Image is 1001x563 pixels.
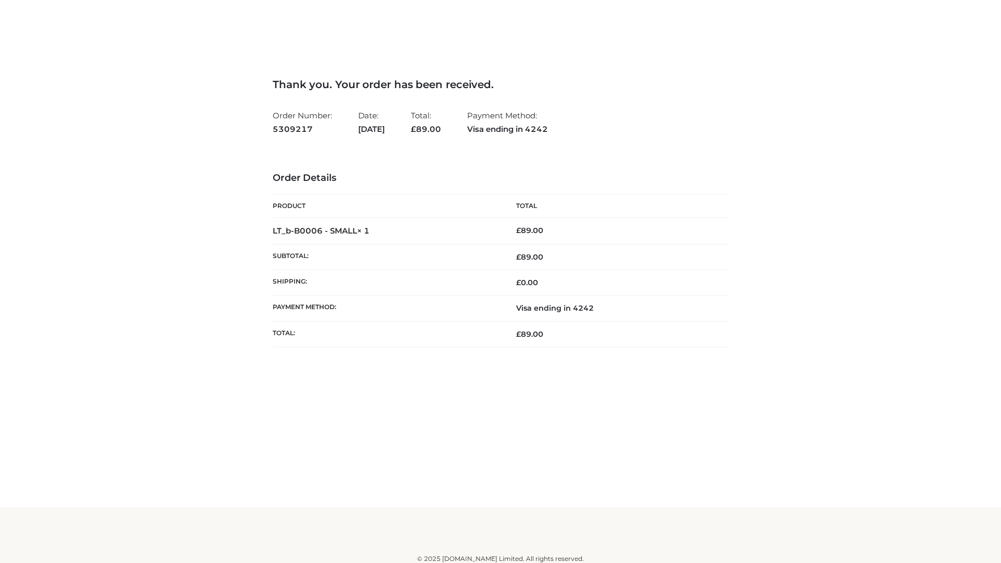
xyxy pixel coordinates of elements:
th: Total: [273,321,500,347]
h3: Thank you. Your order has been received. [273,78,728,91]
li: Order Number: [273,106,332,138]
th: Subtotal: [273,244,500,270]
span: £ [516,252,521,262]
li: Date: [358,106,385,138]
li: Total: [411,106,441,138]
strong: 5309217 [273,123,332,136]
strong: × 1 [357,226,370,236]
span: £ [516,329,521,339]
strong: Visa ending in 4242 [467,123,548,136]
span: 89.00 [516,252,543,262]
th: Payment method: [273,296,500,321]
li: Payment Method: [467,106,548,138]
th: Product [273,194,500,218]
th: Shipping: [273,270,500,296]
span: £ [516,226,521,235]
h3: Order Details [273,173,728,184]
strong: LT_b-B0006 - SMALL [273,226,370,236]
td: Visa ending in 4242 [500,296,728,321]
bdi: 89.00 [516,226,543,235]
bdi: 0.00 [516,278,538,287]
span: £ [516,278,521,287]
span: 89.00 [516,329,543,339]
span: 89.00 [411,124,441,134]
strong: [DATE] [358,123,385,136]
span: £ [411,124,416,134]
th: Total [500,194,728,218]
